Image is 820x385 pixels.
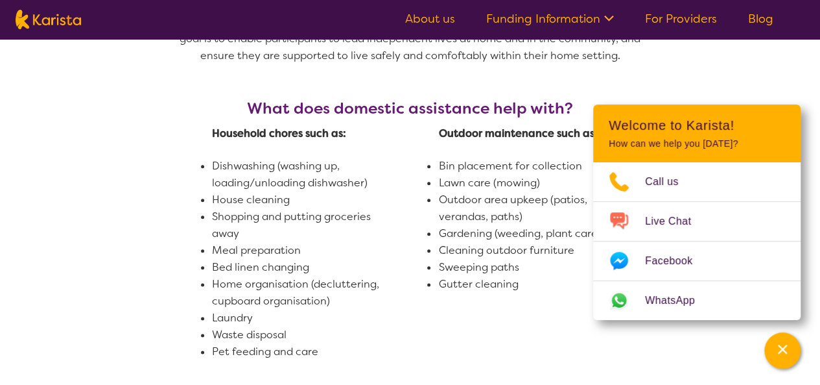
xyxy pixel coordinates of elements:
[212,327,382,343] li: Waste disposal
[438,159,581,173] span: Bin placement for collection
[212,343,382,360] li: Pet feeding and care
[405,11,455,27] a: About us
[212,259,382,276] li: Bed linen changing
[212,276,382,310] li: Home organisation (decluttering, cupboard organisation)
[212,158,382,192] li: Dishwashing (washing up, loading/unloading dishwasher)
[748,11,773,27] a: Blog
[16,10,81,29] img: Karista logo
[645,172,694,192] span: Call us
[212,127,346,140] strong: Household chores such as:
[438,227,600,240] span: Gardening (weeding, plant care)
[609,138,785,149] p: How can we help you [DATE]?
[212,192,382,208] li: House cleaning
[438,127,597,140] strong: Outdoor maintenance such as:
[177,99,644,118] h3: What does domestic assistance help with?
[593,281,801,320] a: Web link opens in a new tab.
[438,260,519,274] span: Sweeping paths
[438,193,589,223] span: Outdoor area upkeep (patios, verandas, paths)
[764,332,801,369] button: Channel Menu
[645,11,717,27] a: For Providers
[486,11,614,27] a: Funding Information
[609,118,785,133] h2: Welcome to Karista!
[593,105,801,320] div: Channel Menu
[645,291,710,310] span: WhatsApp
[212,242,382,259] li: Meal preparation
[438,176,539,190] span: Lawn care (mowing)
[212,208,382,242] li: Shopping and putting groceries away
[645,212,707,231] span: Live Chat
[593,162,801,320] ul: Choose channel
[438,243,574,257] span: Cleaning outdoor furniture
[212,310,382,327] li: Laundry
[645,251,708,271] span: Facebook
[438,277,518,291] span: Gutter cleaning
